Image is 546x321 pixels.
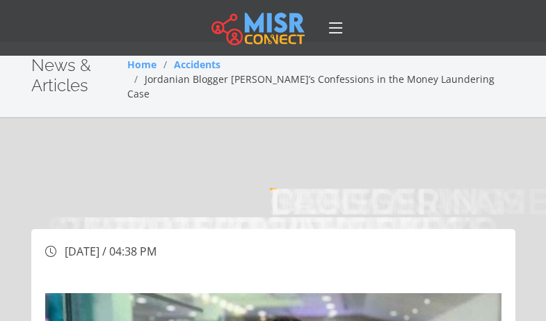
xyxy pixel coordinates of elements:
[211,10,305,45] img: main.misr_connect
[127,58,156,71] a: Home
[127,72,495,100] span: Jordanian Blogger [PERSON_NAME]’s Confessions in the Money Laundering Case
[65,244,156,259] span: [DATE] / 04:38 PM
[31,55,91,95] span: News & Articles
[174,58,220,71] a: Accidents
